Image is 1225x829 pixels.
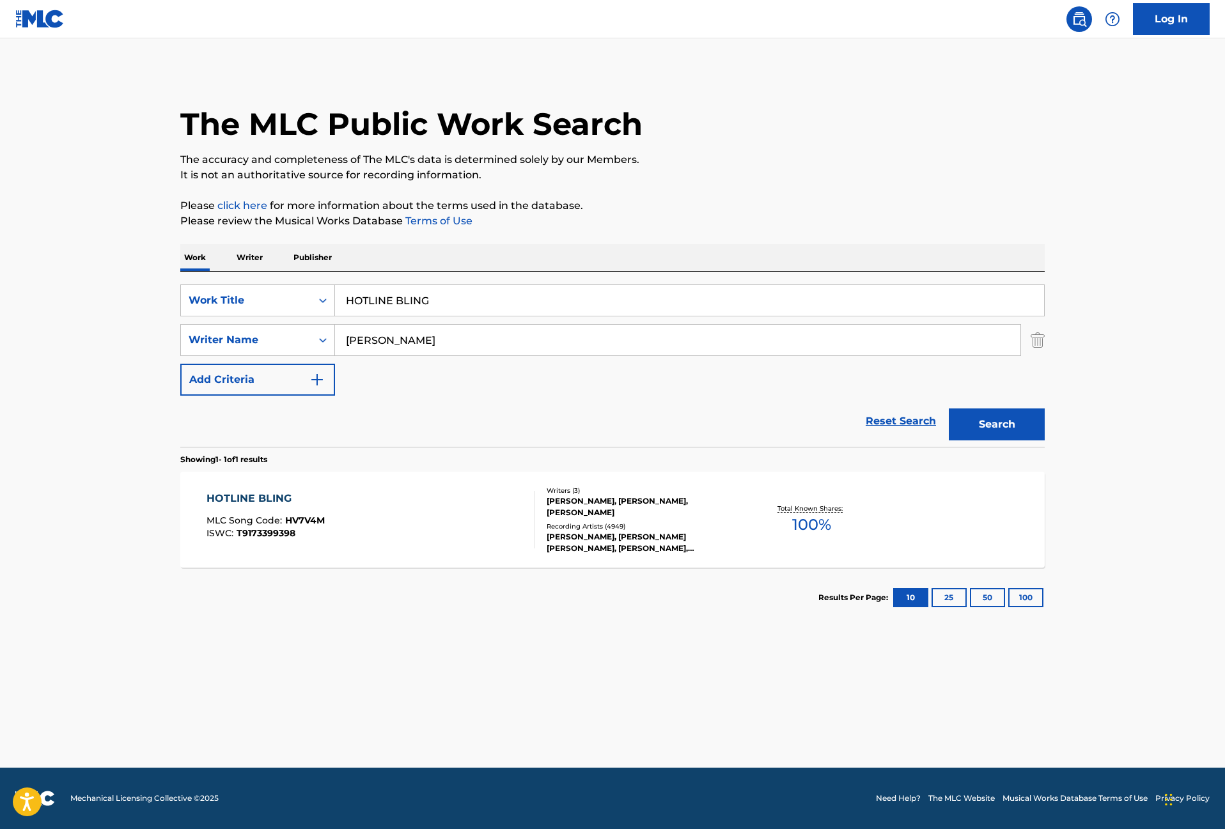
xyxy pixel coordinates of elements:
img: logo [15,791,55,806]
a: Public Search [1066,6,1092,32]
div: Work Title [189,293,304,308]
span: Mechanical Licensing Collective © 2025 [70,793,219,804]
span: ISWC : [207,527,237,539]
div: Help [1100,6,1125,32]
p: Publisher [290,244,336,271]
img: search [1072,12,1087,27]
p: Results Per Page: [818,592,891,603]
button: 25 [932,588,967,607]
button: 50 [970,588,1005,607]
div: Writers ( 3 ) [547,486,740,495]
a: Reset Search [859,407,942,435]
button: Add Criteria [180,364,335,396]
span: HV7V4M [285,515,325,526]
span: T9173399398 [237,527,295,539]
a: Musical Works Database Terms of Use [1003,793,1148,804]
p: The accuracy and completeness of The MLC's data is determined solely by our Members. [180,152,1045,167]
a: HOTLINE BLINGMLC Song Code:HV7V4MISWC:T9173399398Writers (3)[PERSON_NAME], [PERSON_NAME], [PERSON... [180,472,1045,568]
img: help [1105,12,1120,27]
form: Search Form [180,284,1045,447]
div: Drag [1165,780,1173,819]
div: [PERSON_NAME], [PERSON_NAME] [PERSON_NAME], [PERSON_NAME], [PERSON_NAME] [547,531,740,554]
p: Showing 1 - 1 of 1 results [180,454,267,465]
img: Delete Criterion [1031,324,1045,356]
button: Search [949,408,1045,440]
button: 10 [893,588,928,607]
p: Writer [233,244,267,271]
div: HOTLINE BLING [207,491,325,506]
span: MLC Song Code : [207,515,285,526]
a: Privacy Policy [1155,793,1210,804]
a: Log In [1133,3,1210,35]
p: Please review the Musical Works Database [180,213,1045,229]
p: Total Known Shares: [777,504,846,513]
p: It is not an authoritative source for recording information. [180,167,1045,183]
span: 100 % [792,513,831,536]
h1: The MLC Public Work Search [180,105,643,143]
a: The MLC Website [928,793,995,804]
img: MLC Logo [15,10,65,28]
p: Work [180,244,210,271]
a: click here [217,199,267,212]
p: Please for more information about the terms used in the database. [180,198,1045,213]
div: [PERSON_NAME], [PERSON_NAME], [PERSON_NAME] [547,495,740,518]
iframe: Chat Widget [1161,768,1225,829]
button: 100 [1008,588,1043,607]
a: Need Help? [876,793,921,804]
a: Terms of Use [403,215,472,227]
img: 9d2ae6d4665cec9f34b9.svg [309,372,325,387]
div: Writer Name [189,332,304,348]
div: Recording Artists ( 4949 ) [547,522,740,531]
